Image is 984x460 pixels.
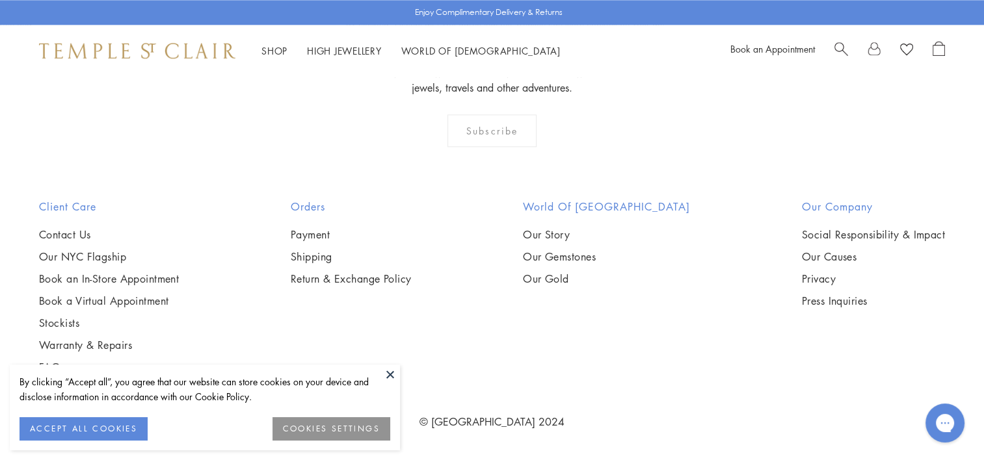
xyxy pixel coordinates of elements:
a: Our Story [523,227,690,242]
a: Book a Virtual Appointment [39,294,179,308]
a: Our Causes [802,249,945,264]
a: © [GEOGRAPHIC_DATA] 2024 [419,415,565,429]
a: Shipping [291,249,412,264]
a: Return & Exchange Policy [291,272,412,286]
p: Receive our newsletter to discover our latest news about jewels, travels and other adventures. [360,66,624,95]
a: Open Shopping Bag [933,41,945,60]
h2: Our Company [802,199,945,214]
a: Book an In-Store Appointment [39,272,179,286]
a: Payment [291,227,412,242]
h2: Client Care [39,199,179,214]
img: Temple St. Clair [39,43,235,58]
a: Our Gemstones [523,249,690,264]
div: Subscribe [447,114,537,147]
h2: Orders [291,199,412,214]
a: Contact Us [39,227,179,242]
a: Our Gold [523,272,690,286]
a: Our NYC Flagship [39,249,179,264]
button: ACCEPT ALL COOKIES [20,417,148,441]
a: FAQs [39,360,179,374]
button: COOKIES SETTINGS [273,417,390,441]
a: High JewelleryHigh Jewellery [307,44,382,57]
a: View Wishlist [900,41,913,60]
a: ShopShop [261,44,287,57]
a: Book an Appointment [730,42,815,55]
a: Warranty & Repairs [39,338,179,352]
h2: World of [GEOGRAPHIC_DATA] [523,199,690,214]
div: By clicking “Accept all”, you agree that our website can store cookies on your device and disclos... [20,374,390,404]
a: Privacy [802,272,945,286]
a: Press Inquiries [802,294,945,308]
nav: Main navigation [261,43,561,59]
a: Search [834,41,848,60]
p: Enjoy Complimentary Delivery & Returns [415,6,563,19]
a: Social Responsibility & Impact [802,227,945,242]
a: World of [DEMOGRAPHIC_DATA]World of [DEMOGRAPHIC_DATA] [401,44,561,57]
iframe: Gorgias live chat messenger [919,399,971,447]
a: Stockists [39,316,179,330]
